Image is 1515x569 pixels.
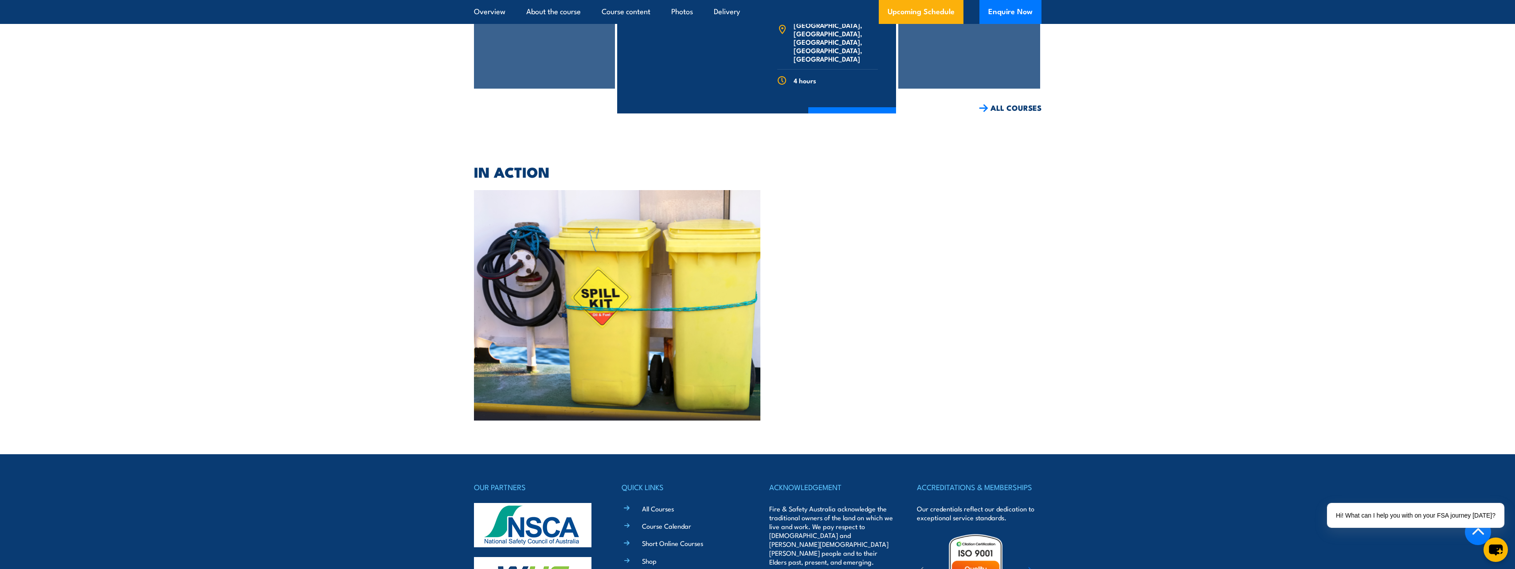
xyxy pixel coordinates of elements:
p: Our credentials reflect our dedication to exceptional service standards. [917,504,1041,522]
a: Shop [642,556,657,565]
span: 4 hours [794,76,816,85]
h4: OUR PARTNERS [474,481,598,493]
a: COURSE DETAILS [808,107,896,130]
a: ALL COURSES [979,103,1041,113]
img: Initial Spill Response [474,190,761,421]
h4: QUICK LINKS [622,481,746,493]
div: Hi! What can I help you with on your FSA journey [DATE]? [1327,503,1504,528]
h2: IN ACTION [474,165,1041,178]
a: All Courses [642,504,674,513]
p: Fire & Safety Australia acknowledge the traditional owners of the land on which we live and work.... [769,504,893,566]
h4: ACCREDITATIONS & MEMBERSHIPS [917,481,1041,493]
a: Course Calendar [642,521,691,530]
button: chat-button [1484,538,1508,562]
img: nsca-logo-footer [474,503,591,547]
a: Short Online Courses [642,538,703,548]
h4: ACKNOWLEDGEMENT [769,481,893,493]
